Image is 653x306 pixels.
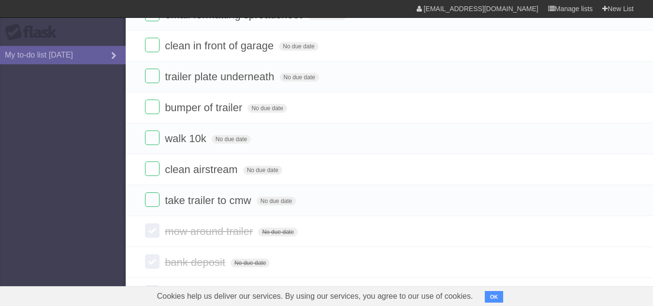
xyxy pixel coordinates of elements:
[257,197,296,205] span: No due date
[165,132,209,145] span: walk 10k
[212,135,251,144] span: No due date
[243,166,282,175] span: No due date
[165,40,276,52] span: clean in front of garage
[165,194,254,206] span: take trailer to cmw
[165,102,245,114] span: bumper of trailer
[165,256,228,268] span: bank deposit
[145,192,160,207] label: Done
[145,69,160,83] label: Done
[145,38,160,52] label: Done
[147,287,483,306] span: Cookies help us deliver our services. By using our services, you agree to our use of cookies.
[279,42,318,51] span: No due date
[165,71,276,83] span: trailer plate underneath
[165,225,255,237] span: mow around trailer
[145,100,160,114] label: Done
[145,131,160,145] label: Done
[145,285,160,300] label: Done
[247,104,287,113] span: No due date
[165,163,240,175] span: clean airstream
[231,259,270,267] span: No due date
[5,24,63,41] div: Flask
[485,291,504,303] button: OK
[258,228,297,236] span: No due date
[145,254,160,269] label: Done
[145,223,160,238] label: Done
[280,73,319,82] span: No due date
[145,161,160,176] label: Done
